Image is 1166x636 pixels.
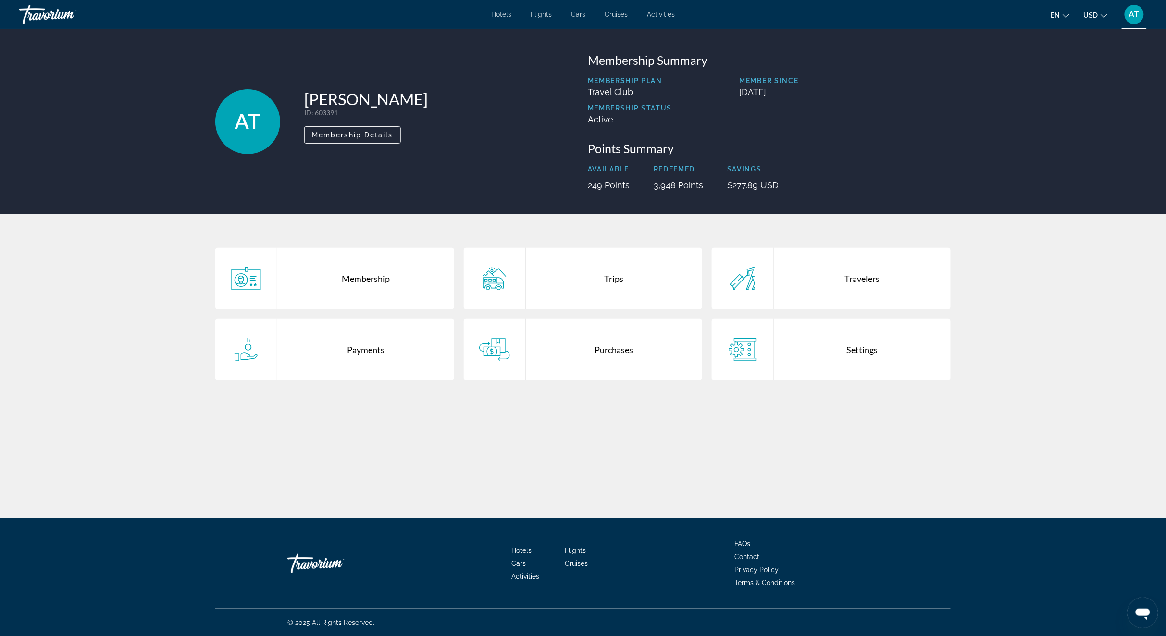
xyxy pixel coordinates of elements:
[712,319,951,380] a: Settings
[734,540,750,548] a: FAQs
[304,109,311,117] span: ID
[571,11,585,18] a: Cars
[588,141,951,156] h3: Points Summary
[304,128,401,139] a: Membership Details
[464,319,703,380] a: Purchases
[1122,4,1147,24] button: User Menu
[588,114,672,124] p: Active
[774,248,951,309] div: Travelers
[588,77,672,85] p: Membership Plan
[512,560,526,567] a: Cars
[1129,10,1140,19] span: AT
[588,104,672,112] p: Membership Status
[588,87,672,97] p: Travel Club
[727,180,779,190] p: $277.89 USD
[19,2,115,27] a: Travorium
[277,319,454,380] div: Payments
[491,11,511,18] a: Hotels
[740,87,951,97] p: [DATE]
[734,553,759,561] a: Contact
[1051,12,1060,19] span: en
[526,248,703,309] div: Trips
[312,131,393,139] span: Membership Details
[734,579,795,587] a: Terms & Conditions
[304,109,428,117] p: : 603391
[287,619,374,626] span: © 2025 All Rights Reserved.
[531,11,552,18] a: Flights
[727,165,779,173] p: Savings
[215,248,454,309] a: Membership
[740,77,951,85] p: Member Since
[1051,8,1069,22] button: Change language
[512,547,532,554] a: Hotels
[464,248,703,309] a: Trips
[215,319,454,380] a: Payments
[605,11,628,18] a: Cruises
[647,11,675,18] a: Activities
[512,573,540,580] a: Activities
[1128,598,1158,628] iframe: Button to launch messaging window
[734,566,779,574] a: Privacy Policy
[588,53,951,67] h3: Membership Summary
[774,319,951,380] div: Settings
[654,180,703,190] p: 3,948 Points
[565,560,588,567] a: Cruises
[588,180,630,190] p: 249 Points
[277,248,454,309] div: Membership
[304,89,428,109] h1: [PERSON_NAME]
[287,549,384,578] a: Go Home
[304,126,401,144] button: Membership Details
[526,319,703,380] div: Purchases
[1084,12,1098,19] span: USD
[565,547,586,554] a: Flights
[1084,8,1107,22] button: Change currency
[588,165,630,173] p: Available
[235,109,261,134] span: AT
[654,165,703,173] p: Redeemed
[712,248,951,309] a: Travelers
